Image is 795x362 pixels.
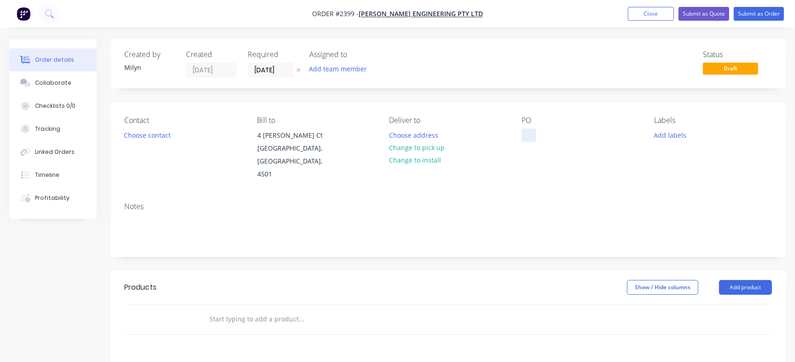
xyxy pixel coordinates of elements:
[522,116,639,125] div: PO
[248,50,298,59] div: Required
[309,63,372,75] button: Add team member
[719,280,772,295] button: Add product
[649,128,691,141] button: Add labels
[9,163,97,187] button: Timeline
[384,154,446,166] button: Change to install
[35,125,60,133] div: Tracking
[35,102,75,110] div: Checklists 0/0
[654,116,772,125] div: Labels
[389,116,507,125] div: Deliver to
[257,116,375,125] div: Bill to
[679,7,729,21] button: Submit as Quote
[124,50,175,59] div: Created by
[209,310,393,328] input: Start typing to add a product...
[304,63,372,75] button: Add team member
[124,116,242,125] div: Contact
[309,50,401,59] div: Assigned to
[703,50,772,59] div: Status
[703,63,758,74] span: Draft
[257,129,334,142] div: 4 [PERSON_NAME] Ct
[734,7,784,21] button: Submit as Order
[627,280,698,295] button: Show / Hide columns
[250,128,342,181] div: 4 [PERSON_NAME] Ct[GEOGRAPHIC_DATA], [GEOGRAPHIC_DATA], 4501
[35,56,74,64] div: Order details
[9,187,97,210] button: Profitability
[384,128,443,141] button: Choose address
[35,194,70,202] div: Profitability
[9,48,97,71] button: Order details
[124,282,157,293] div: Products
[257,142,334,181] div: [GEOGRAPHIC_DATA], [GEOGRAPHIC_DATA], 4501
[9,94,97,117] button: Checklists 0/0
[124,202,772,211] div: Notes
[9,71,97,94] button: Collaborate
[124,63,175,72] div: Milyn
[35,79,71,87] div: Collaborate
[312,10,359,18] span: Order #2399 -
[35,171,59,179] div: Timeline
[35,148,75,156] div: Linked Orders
[186,50,237,59] div: Created
[628,7,674,21] button: Close
[359,10,483,18] a: [PERSON_NAME] Engineering Pty Ltd
[119,128,176,141] button: Choose contact
[17,7,30,21] img: Factory
[384,141,449,154] button: Change to pick up
[9,117,97,140] button: Tracking
[9,140,97,163] button: Linked Orders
